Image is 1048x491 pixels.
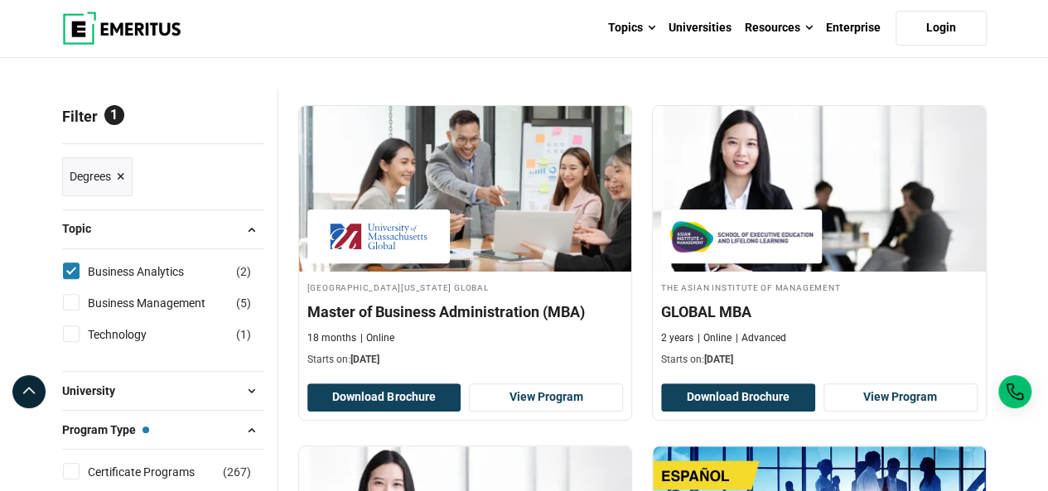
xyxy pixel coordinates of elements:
[896,11,987,46] a: Login
[62,157,133,196] a: Degrees ×
[360,331,394,345] p: Online
[62,217,264,242] button: Topic
[236,262,251,281] span: ( )
[227,465,247,479] span: 267
[469,383,623,412] a: View Program
[653,106,986,376] a: Business Management Course by The Asian Institute of Management - September 30, 2025 The Asian In...
[223,463,251,481] span: ( )
[350,354,379,365] span: [DATE]
[661,383,815,412] button: Download Brochure
[704,354,733,365] span: [DATE]
[213,108,264,129] a: Reset all
[104,105,124,125] span: 1
[88,463,228,481] a: Certificate Programs
[307,331,356,345] p: 18 months
[653,106,986,272] img: GLOBAL MBA | Online Business Management Course
[307,280,624,294] h4: [GEOGRAPHIC_DATA][US_STATE] Global
[307,353,624,367] p: Starts on:
[240,296,247,310] span: 5
[117,165,125,189] span: ×
[62,378,264,403] button: University
[316,218,442,255] img: University of Massachusetts Global
[299,106,632,272] img: Master of Business Administration (MBA) | Online Business Management Course
[698,331,732,345] p: Online
[88,325,180,344] a: Technology
[661,301,978,322] h4: GLOBAL MBA
[240,328,247,341] span: 1
[661,331,693,345] p: 2 years
[240,265,247,278] span: 2
[661,353,978,367] p: Starts on:
[70,167,111,185] span: Degrees
[62,219,104,238] span: Topic
[236,294,251,312] span: ( )
[62,382,128,400] span: University
[823,383,978,412] a: View Program
[669,218,814,255] img: The Asian Institute of Management
[62,417,264,442] button: Program Type
[62,421,149,439] span: Program Type
[88,294,239,312] a: Business Management
[299,106,632,376] a: Business Management Course by University of Massachusetts Global - September 29, 2025 University ...
[661,280,978,294] h4: The Asian Institute of Management
[62,89,264,143] p: Filter
[736,331,786,345] p: Advanced
[236,325,251,344] span: ( )
[307,383,461,412] button: Download Brochure
[307,301,624,322] h4: Master of Business Administration (MBA)
[88,262,217,281] a: Business Analytics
